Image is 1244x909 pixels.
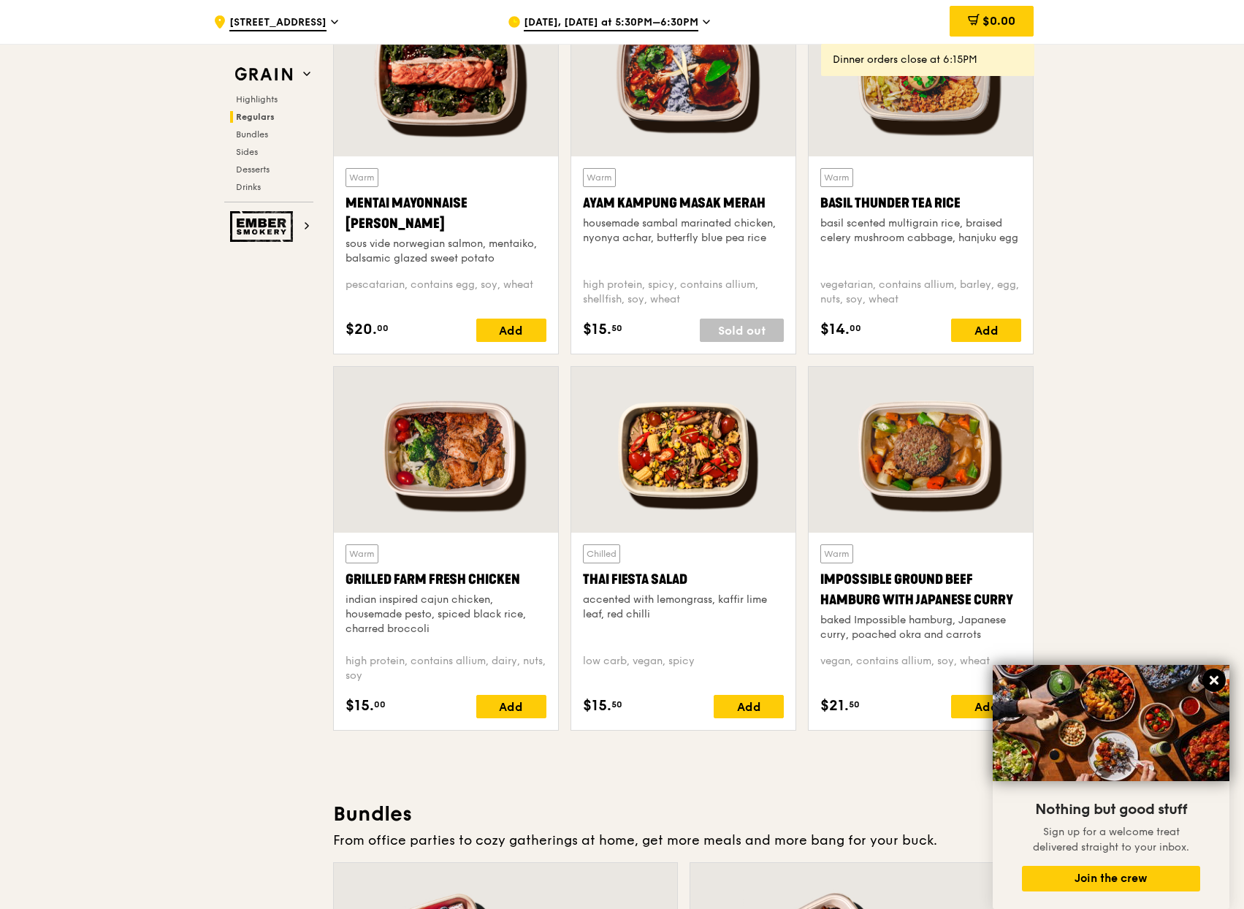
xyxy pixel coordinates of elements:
div: Warm [346,544,378,563]
div: pescatarian, contains egg, soy, wheat [346,278,546,307]
div: Warm [820,544,853,563]
div: Warm [346,168,378,187]
img: DSC07876-Edit02-Large.jpeg [993,665,1229,781]
span: $21. [820,695,849,717]
div: Warm [583,168,616,187]
span: Drinks [236,182,261,192]
span: Regulars [236,112,275,122]
div: Impossible Ground Beef Hamburg with Japanese Curry [820,569,1021,610]
div: From office parties to cozy gatherings at home, get more meals and more bang for your buck. [333,830,1034,851]
span: 50 [611,322,622,334]
span: $15. [346,695,374,717]
span: Sides [236,147,258,157]
div: high protein, spicy, contains allium, shellfish, soy, wheat [583,278,784,307]
img: Ember Smokery web logo [230,211,297,242]
div: Add [476,319,546,342]
div: accented with lemongrass, kaffir lime leaf, red chilli [583,593,784,622]
div: basil scented multigrain rice, braised celery mushroom cabbage, hanjuku egg [820,216,1021,246]
span: 50 [611,699,622,710]
span: 00 [377,322,389,334]
div: Add [714,695,784,718]
div: Warm [820,168,853,187]
span: Nothing but good stuff [1035,801,1187,818]
div: indian inspired cajun chicken, housemade pesto, spiced black rice, charred broccoli [346,593,546,636]
div: sous vide norwegian salmon, mentaiko, balsamic glazed sweet potato [346,237,546,266]
span: Sign up for a welcome treat delivered straight to your inbox. [1033,826,1189,853]
div: Basil Thunder Tea Rice [820,193,1021,213]
span: [DATE], [DATE] at 5:30PM–6:30PM [524,15,698,31]
div: Add [951,695,1021,718]
span: $20. [346,319,377,341]
img: Grain web logo [230,61,297,88]
div: vegetarian, contains allium, barley, egg, nuts, soy, wheat [820,278,1021,307]
button: Close [1202,669,1226,692]
div: Add [476,695,546,718]
div: low carb, vegan, spicy [583,654,784,683]
span: 50 [849,699,860,710]
span: [STREET_ADDRESS] [229,15,327,31]
span: Bundles [236,129,268,140]
div: Ayam Kampung Masak Merah [583,193,784,213]
span: $15. [583,695,611,717]
button: Join the crew [1022,866,1200,891]
span: Highlights [236,94,278,104]
div: Sold out [700,319,784,342]
div: Chilled [583,544,620,563]
div: Add [951,319,1021,342]
div: Mentai Mayonnaise [PERSON_NAME] [346,193,546,234]
span: Desserts [236,164,270,175]
div: housemade sambal marinated chicken, nyonya achar, butterfly blue pea rice [583,216,784,246]
span: $14. [820,319,850,341]
div: high protein, contains allium, dairy, nuts, soy [346,654,546,683]
span: $15. [583,319,611,341]
div: Thai Fiesta Salad [583,569,784,590]
span: $0.00 [982,14,1015,28]
div: Dinner orders close at 6:15PM [833,53,1023,67]
div: Grilled Farm Fresh Chicken [346,569,546,590]
div: baked Impossible hamburg, Japanese curry, poached okra and carrots [820,613,1021,642]
span: 00 [850,322,861,334]
div: vegan, contains allium, soy, wheat [820,654,1021,683]
h3: Bundles [333,801,1034,827]
span: 00 [374,699,386,710]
